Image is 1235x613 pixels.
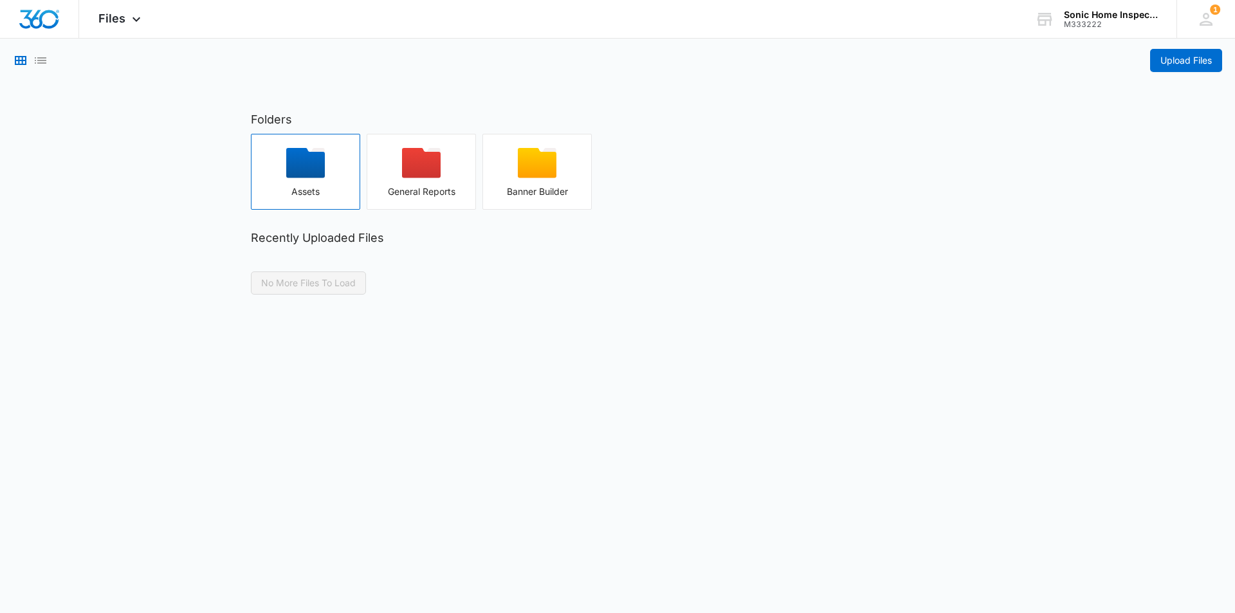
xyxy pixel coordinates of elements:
[1160,53,1212,68] span: Upload Files
[251,229,984,246] h2: Recently Uploaded Files
[367,134,476,210] button: General Reports
[1210,5,1220,15] div: notifications count
[251,271,366,295] button: No More Files To Load
[251,111,984,128] h2: Folders
[33,53,48,68] button: List View
[251,134,360,210] button: Assets
[1210,5,1220,15] span: 1
[1064,10,1158,20] div: account name
[482,134,592,210] button: Banner Builder
[483,187,591,197] div: Banner Builder
[1064,20,1158,29] div: account id
[98,12,125,25] span: Files
[1150,49,1222,72] button: Upload Files
[252,187,360,197] div: Assets
[13,53,28,68] button: Grid View
[367,187,475,197] div: General Reports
